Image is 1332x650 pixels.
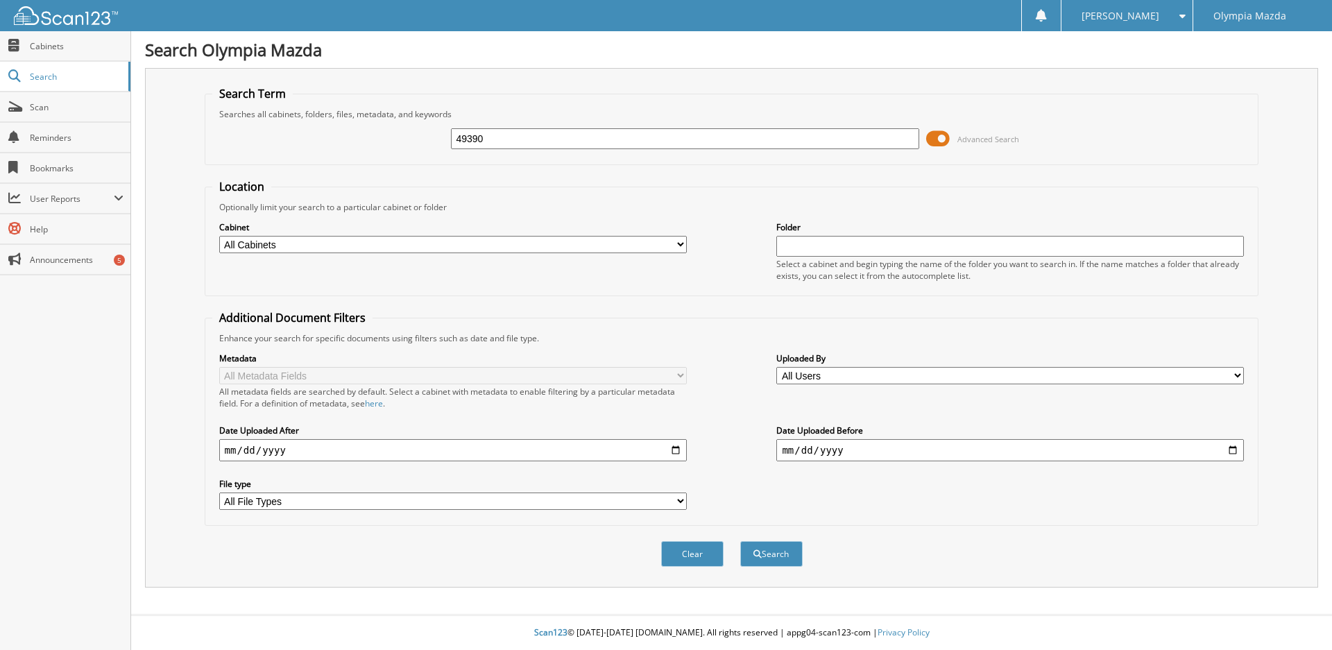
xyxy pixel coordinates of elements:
[776,439,1244,461] input: end
[30,132,123,144] span: Reminders
[740,541,803,567] button: Search
[878,626,930,638] a: Privacy Policy
[534,626,567,638] span: Scan123
[14,6,118,25] img: scan123-logo-white.svg
[30,162,123,174] span: Bookmarks
[1213,12,1286,20] span: Olympia Mazda
[114,255,125,266] div: 5
[30,193,114,205] span: User Reports
[219,425,687,436] label: Date Uploaded After
[365,397,383,409] a: here
[30,101,123,113] span: Scan
[776,425,1244,436] label: Date Uploaded Before
[212,332,1252,344] div: Enhance your search for specific documents using filters such as date and file type.
[219,221,687,233] label: Cabinet
[30,40,123,52] span: Cabinets
[776,258,1244,282] div: Select a cabinet and begin typing the name of the folder you want to search in. If the name match...
[30,254,123,266] span: Announcements
[219,478,687,490] label: File type
[145,38,1318,61] h1: Search Olympia Mazda
[219,439,687,461] input: start
[776,352,1244,364] label: Uploaded By
[212,86,293,101] legend: Search Term
[219,386,687,409] div: All metadata fields are searched by default. Select a cabinet with metadata to enable filtering b...
[661,541,724,567] button: Clear
[1263,583,1332,650] iframe: Chat Widget
[212,310,373,325] legend: Additional Document Filters
[212,108,1252,120] div: Searches all cabinets, folders, files, metadata, and keywords
[776,221,1244,233] label: Folder
[1082,12,1159,20] span: [PERSON_NAME]
[30,223,123,235] span: Help
[212,179,271,194] legend: Location
[131,616,1332,650] div: © [DATE]-[DATE] [DOMAIN_NAME]. All rights reserved | appg04-scan123-com |
[212,201,1252,213] div: Optionally limit your search to a particular cabinet or folder
[219,352,687,364] label: Metadata
[30,71,121,83] span: Search
[957,134,1019,144] span: Advanced Search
